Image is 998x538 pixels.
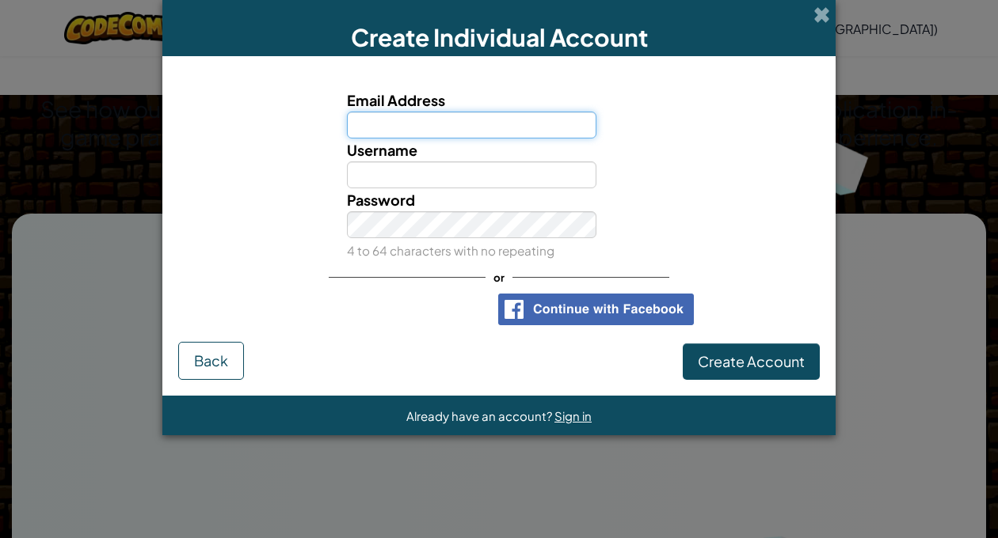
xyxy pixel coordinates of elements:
small: 4 to 64 characters with no repeating [347,243,554,258]
span: Back [194,351,228,369]
span: Already have an account? [406,408,554,423]
span: Password [347,191,415,209]
span: Email Address [347,91,445,109]
iframe: Sign in with Google Button [296,292,490,327]
span: Username [347,141,417,159]
button: Back [178,342,244,380]
span: Create Account [698,352,805,370]
span: Create Individual Account [351,22,648,52]
button: Create Account [683,343,820,380]
a: Sign in [554,408,592,423]
span: or [486,266,512,289]
img: facebook_sso_button2.png [498,294,694,325]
